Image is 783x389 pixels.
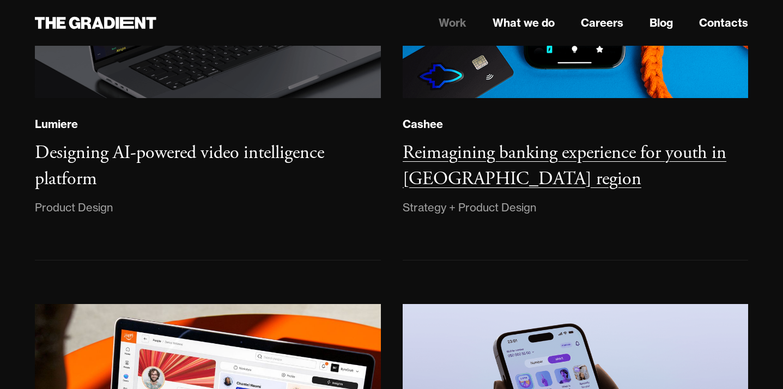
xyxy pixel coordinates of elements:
[403,117,443,131] div: Cashee
[35,141,324,191] h3: Designing AI-powered video intelligence platform
[650,15,673,31] a: Blog
[439,15,466,31] a: Work
[581,15,623,31] a: Careers
[403,199,536,216] div: Strategy + Product Design
[403,141,726,191] h3: Reimagining banking experience for youth in [GEOGRAPHIC_DATA] region
[35,117,78,131] div: Lumiere
[493,15,555,31] a: What we do
[699,15,748,31] a: Contacts
[35,199,113,216] div: Product Design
